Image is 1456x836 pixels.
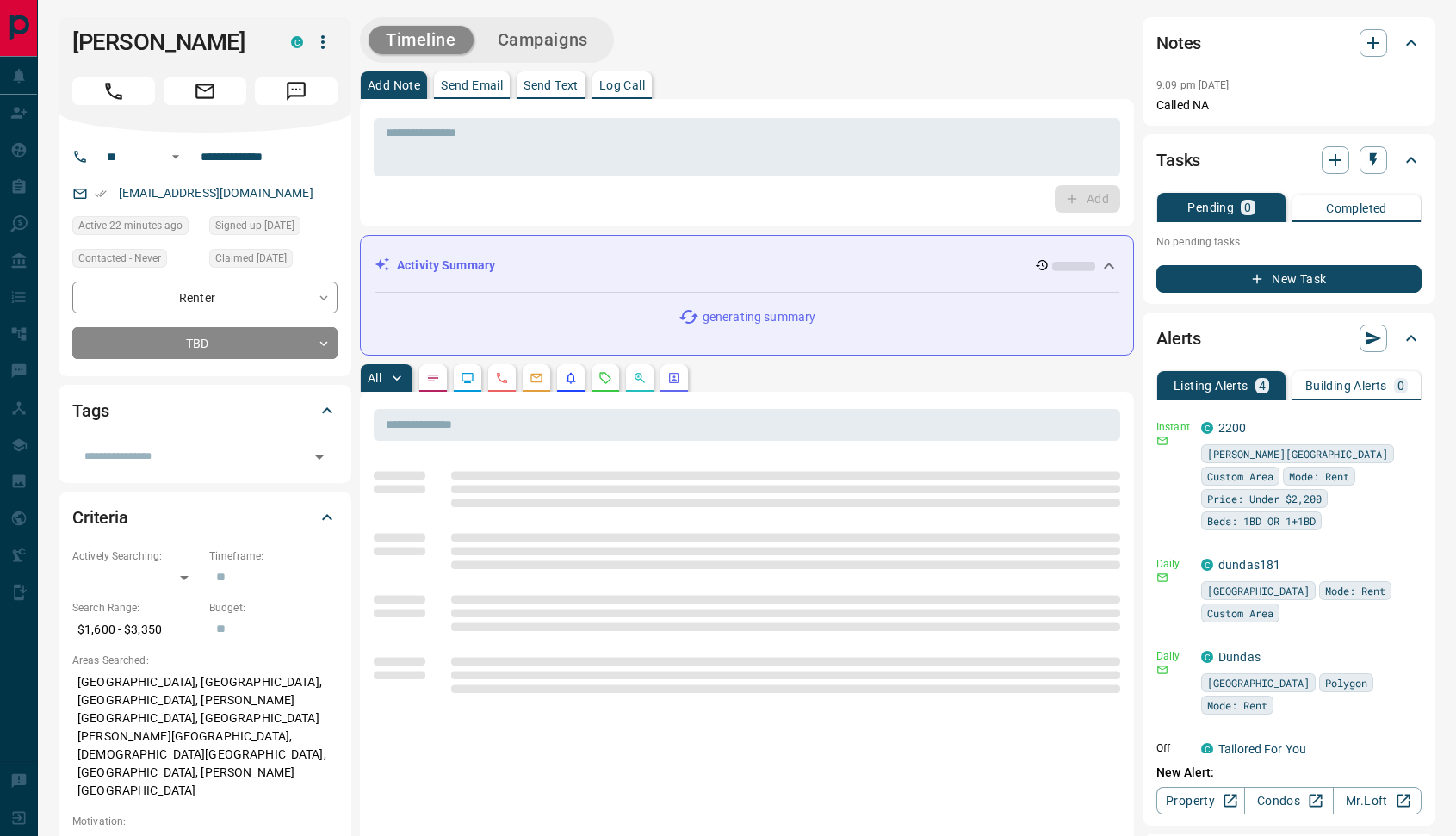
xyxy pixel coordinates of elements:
span: [GEOGRAPHIC_DATA] [1207,674,1310,691]
p: Pending [1187,201,1234,214]
div: Tags [72,390,338,431]
div: Tasks [1156,139,1422,181]
div: Criteria [72,497,338,538]
p: Budget: [209,600,338,616]
p: 0 [1244,201,1251,214]
div: condos.ca [1201,743,1213,755]
div: Notes [1156,22,1422,64]
div: Thu Oct 03 2024 [209,216,338,240]
span: Beds: 1BD OR 1+1BD [1207,512,1316,529]
p: Instant [1156,419,1191,435]
span: [PERSON_NAME][GEOGRAPHIC_DATA] [1207,445,1388,462]
a: Dundas [1218,650,1261,664]
button: New Task [1156,265,1422,293]
span: Signed up [DATE] [215,217,294,234]
svg: Email [1156,435,1168,447]
span: Email [164,77,246,105]
span: Mode: Rent [1289,468,1349,485]
p: Log Call [599,79,645,91]
svg: Emails [530,371,543,385]
svg: Agent Actions [667,371,681,385]
span: Mode: Rent [1207,697,1267,714]
svg: Requests [598,371,612,385]
a: dundas181 [1218,558,1280,572]
p: Called NA [1156,96,1422,115]
span: Message [255,77,338,105]
h2: Notes [1156,29,1201,57]
a: Tailored For You [1218,742,1306,756]
a: [EMAIL_ADDRESS][DOMAIN_NAME] [119,186,313,200]
h2: Alerts [1156,325,1201,352]
p: 0 [1397,380,1404,392]
div: TBD [72,327,338,359]
a: Condos [1244,787,1333,814]
a: Property [1156,787,1245,814]
span: Custom Area [1207,604,1273,622]
div: condos.ca [1201,422,1213,434]
p: Actively Searching: [72,548,201,564]
p: Send Email [441,79,503,91]
p: generating summary [703,308,815,326]
svg: Calls [495,371,509,385]
p: Building Alerts [1305,380,1387,392]
svg: Notes [426,371,440,385]
span: Mode: Rent [1325,582,1385,599]
p: Listing Alerts [1174,380,1248,392]
h2: Tags [72,397,108,424]
p: Completed [1326,202,1387,214]
span: Active 22 minutes ago [78,217,183,234]
span: Price: Under $2,200 [1207,490,1322,507]
h1: [PERSON_NAME] [72,28,265,56]
button: Open [165,146,186,167]
p: Motivation: [72,814,338,829]
span: Polygon [1325,674,1367,691]
p: Daily [1156,556,1191,572]
a: Mr.Loft [1333,787,1422,814]
span: [GEOGRAPHIC_DATA] [1207,582,1310,599]
div: Tue Sep 16 2025 [72,216,201,240]
svg: Email [1156,572,1168,584]
button: Timeline [369,26,474,54]
h2: Tasks [1156,146,1200,174]
p: Off [1156,740,1191,756]
p: Send Text [524,79,579,91]
svg: Lead Browsing Activity [461,371,474,385]
p: [GEOGRAPHIC_DATA], [GEOGRAPHIC_DATA], [GEOGRAPHIC_DATA], [PERSON_NAME][GEOGRAPHIC_DATA], [GEOGRAP... [72,668,338,805]
div: condos.ca [291,36,303,48]
p: Add Note [368,79,420,91]
svg: Listing Alerts [564,371,578,385]
p: New Alert: [1156,764,1422,782]
span: Custom Area [1207,468,1273,485]
h2: Criteria [72,504,128,531]
p: Search Range: [72,600,201,616]
span: Contacted - Never [78,250,161,267]
div: Thu Oct 03 2024 [209,249,338,273]
div: Renter [72,282,338,313]
span: Call [72,77,155,105]
svg: Email Verified [95,188,107,200]
p: $1,600 - $3,350 [72,616,201,644]
p: Activity Summary [397,257,495,275]
p: 9:09 pm [DATE] [1156,79,1230,91]
a: 2200 [1218,421,1247,435]
div: Activity Summary [375,250,1119,282]
span: Claimed [DATE] [215,250,287,267]
svg: Email [1156,664,1168,676]
svg: Opportunities [633,371,647,385]
div: condos.ca [1201,651,1213,663]
p: 4 [1259,380,1266,392]
p: Areas Searched: [72,653,338,668]
p: Timeframe: [209,548,338,564]
p: All [368,372,381,384]
button: Campaigns [480,26,605,54]
div: Alerts [1156,318,1422,359]
p: No pending tasks [1156,229,1422,255]
button: Open [307,445,331,469]
div: condos.ca [1201,559,1213,571]
p: Daily [1156,648,1191,664]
